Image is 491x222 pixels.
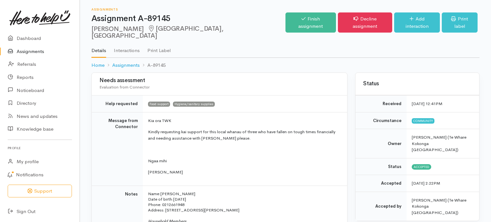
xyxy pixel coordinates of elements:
a: Assignments [112,62,140,69]
li: A-89145 [140,62,166,69]
h3: Status [363,81,472,87]
td: Received [355,96,407,112]
a: Add interaction [394,12,440,33]
td: Circumstance [355,112,407,129]
span: Food support [148,102,170,107]
span: [PERSON_NAME] (Te Whare Kokonga [GEOGRAPHIC_DATA]) [412,134,466,152]
h6: Profile [8,144,72,152]
h3: Needs assessment [99,78,339,84]
a: Print label [442,12,478,33]
span: Address: [148,207,165,213]
td: Help requested [92,96,143,112]
p: Kia ora TWK [148,118,339,124]
span: [PERSON_NAME] [160,191,195,196]
p: Kindly requesting kai support for this local whanau of three who have fallen on tough times finan... [148,129,339,141]
h1: Assignment A-89145 [91,14,285,23]
span: [STREET_ADDRESS][PERSON_NAME] [165,207,239,213]
span: [GEOGRAPHIC_DATA], [GEOGRAPHIC_DATA] [91,25,223,40]
span: Hygiene/sanitary supplies [173,102,215,107]
td: Message from Connector [92,112,143,186]
a: Decline assignment [338,12,393,33]
a: Print Label [147,39,171,57]
span: Phone: [148,202,161,207]
span: Evaluation from Connector [99,84,150,90]
span: [DATE] [173,196,186,202]
h6: Assignments [91,8,285,11]
span: Accepted [412,164,431,169]
a: Finish assignment [285,12,336,33]
time: [DATE] 2:22PM [412,180,440,186]
p: Ngaa mihi [148,158,339,164]
td: Accepted [355,175,407,192]
td: [PERSON_NAME] (Te Whare Kokonga [GEOGRAPHIC_DATA]) [407,192,479,221]
p: [PERSON_NAME] [148,169,339,175]
nav: breadcrumb [91,58,479,73]
a: Details [91,39,106,58]
td: Status [355,158,407,175]
a: Interactions [114,39,140,57]
span: Community [412,118,434,123]
a: Home [91,62,105,69]
time: [DATE] 12:41PM [412,101,442,106]
span: Name: [148,191,160,196]
h2: [PERSON_NAME] [91,25,285,40]
td: Owner [355,129,407,158]
button: Support [8,185,72,198]
td: Accepted by [355,192,407,221]
span: 0212661948 [162,202,184,207]
span: Date of birth: [148,196,173,202]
